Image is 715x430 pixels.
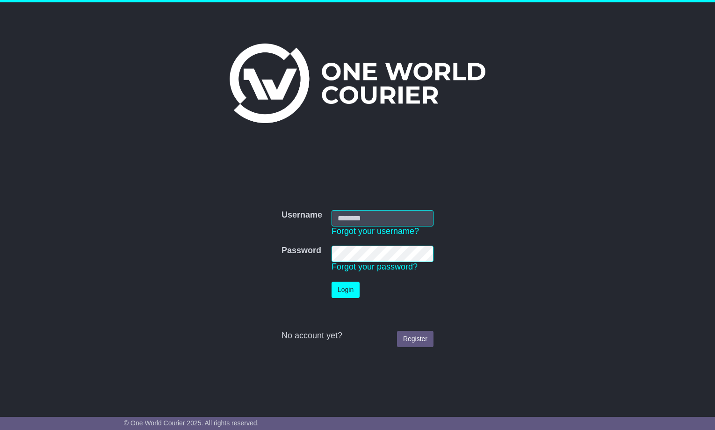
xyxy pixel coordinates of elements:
[282,331,433,341] div: No account yet?
[282,210,322,220] label: Username
[332,226,419,236] a: Forgot your username?
[230,44,485,123] img: One World
[397,331,433,347] a: Register
[124,419,259,427] span: © One World Courier 2025. All rights reserved.
[282,246,321,256] label: Password
[332,282,360,298] button: Login
[332,262,418,271] a: Forgot your password?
